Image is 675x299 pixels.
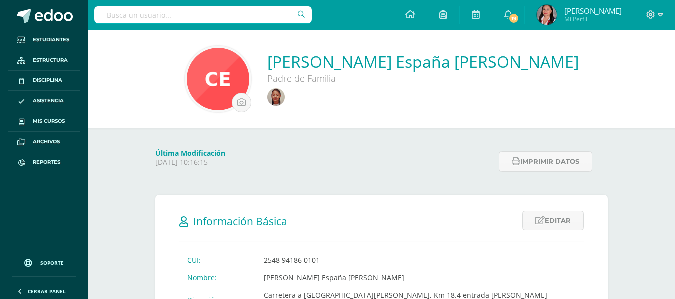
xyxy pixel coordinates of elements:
button: Imprimir datos [499,151,592,172]
a: Editar [522,211,584,230]
span: Asistencia [33,97,64,105]
div: Padre de Familia [267,72,567,84]
span: Disciplina [33,76,62,84]
a: Soporte [12,249,76,274]
span: Mi Perfil [564,15,622,23]
input: Busca un usuario... [94,6,312,23]
span: 19 [508,13,519,24]
a: Reportes [8,152,80,173]
span: Mis cursos [33,117,65,125]
span: Estudiantes [33,36,69,44]
a: Mis cursos [8,111,80,132]
img: 04c15caf4575cd1b694446d1b4b809d3.png [267,88,285,106]
span: [PERSON_NAME] [564,6,622,16]
td: CUI: [179,251,256,269]
a: Asistencia [8,91,80,111]
a: Estructura [8,50,80,71]
img: 1487c9eaaf3e0d0e3b84a33f2ad95d53.png [187,48,249,110]
span: Información Básica [193,214,287,228]
a: [PERSON_NAME] España [PERSON_NAME] [267,51,579,72]
a: Disciplina [8,71,80,91]
span: Cerrar panel [28,288,66,295]
a: Estudiantes [8,30,80,50]
td: Nombre: [179,269,256,286]
span: Reportes [33,158,60,166]
span: Soporte [40,259,64,266]
td: [PERSON_NAME] España [PERSON_NAME] [256,269,584,286]
img: 316256233fc5d05bd520c6ab6e96bb4a.png [537,5,557,25]
p: [DATE] 10:16:15 [155,158,493,167]
span: Estructura [33,56,68,64]
h4: Última Modificación [155,148,493,158]
span: Archivos [33,138,60,146]
a: Archivos [8,132,80,152]
td: 2548 94186 0101 [256,251,584,269]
